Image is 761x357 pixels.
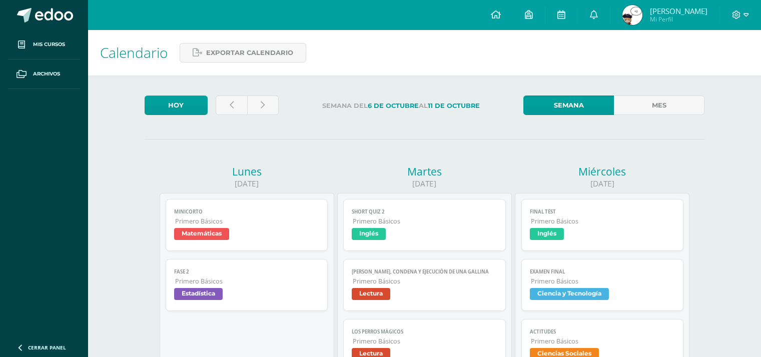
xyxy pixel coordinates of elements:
[521,259,684,311] a: Examen FinalPrimero BásicosCiencia y Tecnología
[160,164,334,178] div: Lunes
[33,70,60,78] span: Archivos
[287,95,515,116] label: Semana del al
[515,164,689,178] div: Miércoles
[523,95,614,115] a: Semana
[174,228,229,240] span: Matemáticas
[353,217,497,225] span: Primero Básicos
[515,178,689,189] div: [DATE]
[160,178,334,189] div: [DATE]
[531,277,675,285] span: Primero Básicos
[33,40,65,48] span: Mis cursos
[337,164,512,178] div: Martes
[100,43,168,62] span: Calendario
[352,288,390,300] span: Lectura
[530,208,675,215] span: Final Test
[530,228,564,240] span: Inglés
[352,328,497,335] span: Los perros mágicos
[352,268,497,275] span: [PERSON_NAME], condena y ejecución de una gallina
[521,199,684,251] a: Final TestPrimero BásicosInglés
[352,208,497,215] span: Short Quiz 2
[174,208,320,215] span: Minicorto
[174,268,320,275] span: Fase 2
[531,337,675,345] span: Primero Básicos
[166,199,328,251] a: MinicortoPrimero BásicosMatemáticas
[175,217,320,225] span: Primero Básicos
[343,199,506,251] a: Short Quiz 2Primero BásicosInglés
[28,344,66,351] span: Cerrar panel
[368,102,419,109] strong: 6 de Octubre
[174,288,223,300] span: Estadística
[530,268,675,275] span: Examen Final
[650,6,707,16] span: [PERSON_NAME]
[614,95,704,115] a: Mes
[622,5,642,25] img: 047d93efc3c3881330acb36a5fb0f900.png
[428,102,480,109] strong: 11 de Octubre
[175,277,320,285] span: Primero Básicos
[353,277,497,285] span: Primero Básicos
[343,259,506,311] a: [PERSON_NAME], condena y ejecución de una gallinaPrimero BásicosLectura
[180,43,306,62] a: Exportar calendario
[166,259,328,311] a: Fase 2Primero BásicosEstadística
[337,178,512,189] div: [DATE]
[206,43,293,62] span: Exportar calendario
[352,228,386,240] span: Inglés
[353,337,497,345] span: Primero Básicos
[8,30,80,59] a: Mis cursos
[650,15,707,23] span: Mi Perfil
[145,95,208,115] a: Hoy
[531,217,675,225] span: Primero Básicos
[530,328,675,335] span: Actitudes
[530,288,609,300] span: Ciencia y Tecnología
[8,59,80,89] a: Archivos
